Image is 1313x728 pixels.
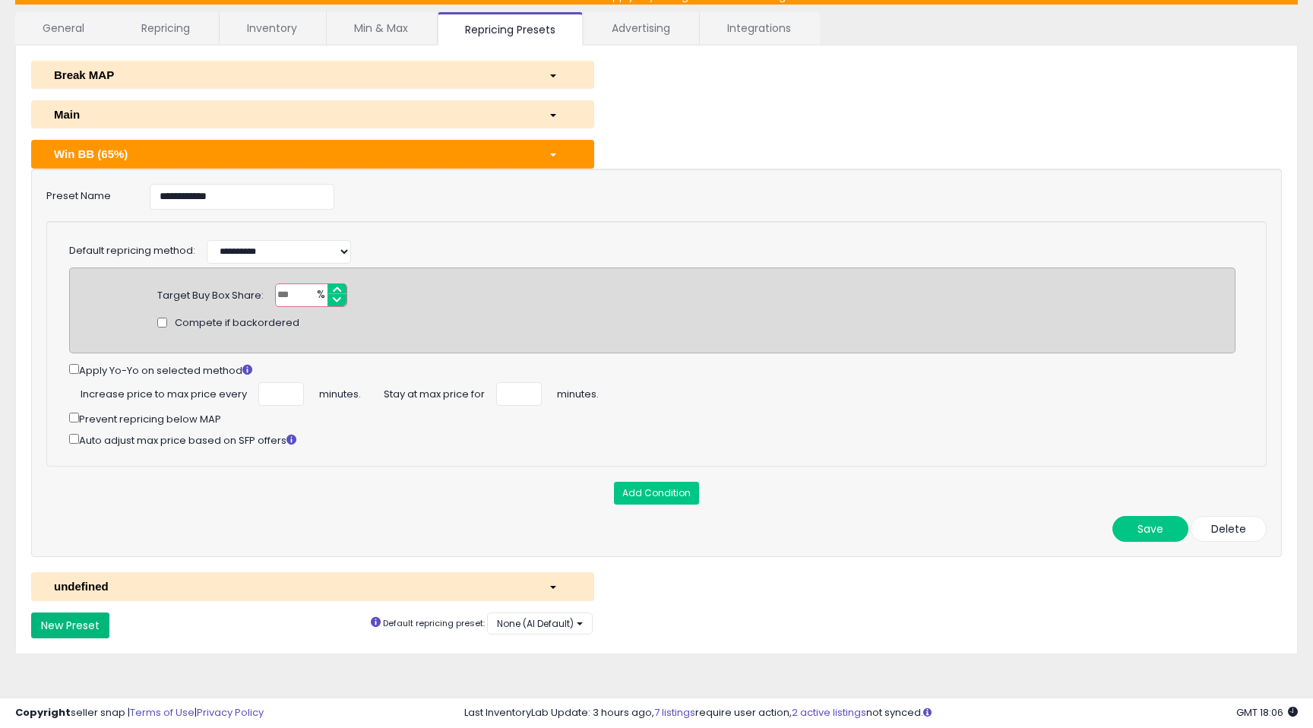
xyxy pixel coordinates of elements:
button: Win BB (65%) [31,140,594,168]
i: Click here to read more about un-synced listings. [923,707,932,717]
a: Privacy Policy [197,705,264,720]
span: minutes. [319,382,361,402]
div: undefined [43,578,537,594]
a: Integrations [700,12,818,44]
span: 2025-08-13 18:06 GMT [1236,705,1298,720]
button: Save [1112,516,1188,542]
a: Terms of Use [130,705,195,720]
a: Inventory [220,12,324,44]
a: General [15,12,112,44]
button: None (AI Default) [487,612,593,635]
button: Add Condition [614,482,699,505]
div: Apply Yo-Yo on selected method [69,361,1235,378]
span: minutes. [557,382,599,402]
a: Repricing Presets [438,12,583,46]
a: Repricing [114,12,217,44]
div: Prevent repricing below MAP [69,410,1235,427]
a: 2 active listings [792,705,866,720]
span: % [308,284,332,307]
div: Auto adjust max price based on SFP offers [69,431,1235,448]
span: None (AI Default) [497,617,574,630]
a: Advertising [584,12,698,44]
div: Main [43,106,537,122]
button: Delete [1191,516,1267,542]
button: Break MAP [31,61,594,89]
div: seller snap | | [15,706,264,720]
div: Target Buy Box Share: [157,283,264,303]
div: Break MAP [43,67,537,83]
div: Last InventoryLab Update: 3 hours ago, require user action, not synced. [464,706,1298,720]
span: Increase price to max price every [81,382,247,402]
a: Min & Max [327,12,435,44]
span: Compete if backordered [175,316,299,331]
label: Preset Name [35,184,138,204]
button: Main [31,100,594,128]
strong: Copyright [15,705,71,720]
button: undefined [31,572,594,600]
label: Default repricing method: [69,244,195,258]
small: Default repricing preset: [383,617,485,629]
button: New Preset [31,612,109,638]
a: 7 listings [654,705,695,720]
div: Win BB (65%) [43,146,537,162]
span: Stay at max price for [384,382,485,402]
